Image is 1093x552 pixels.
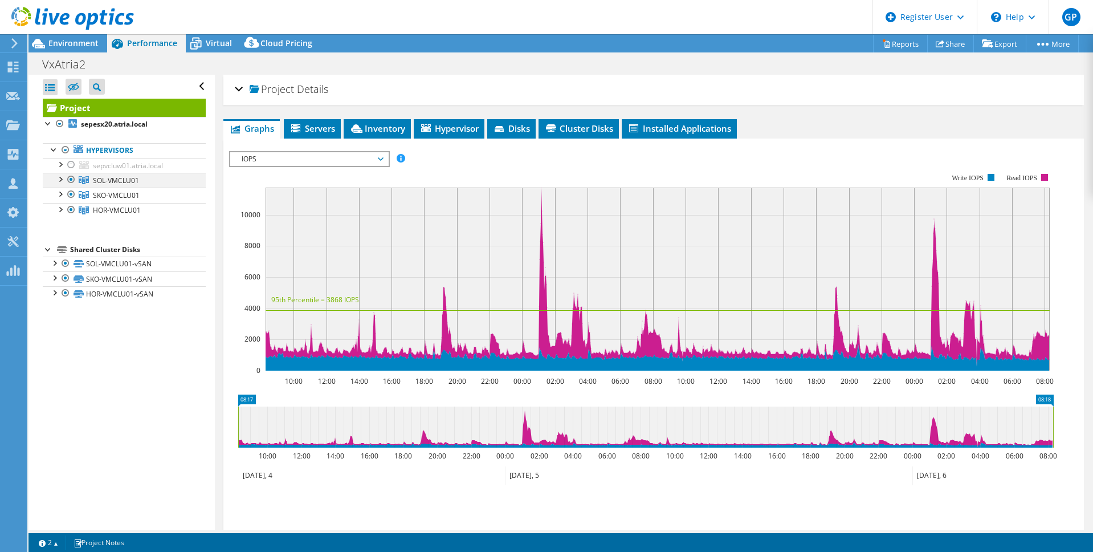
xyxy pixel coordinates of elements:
a: SOL-VMCLU01-vSAN [43,257,206,271]
text: 10:00 [258,451,276,461]
span: HOR-VMCLU01 [93,205,141,215]
text: 6000 [244,272,260,282]
text: 02:00 [546,376,564,386]
text: 12:00 [699,451,717,461]
text: 20:00 [428,451,446,461]
text: 04:00 [564,451,581,461]
text: 14:00 [733,451,751,461]
a: sepesx20.atria.local [43,117,206,132]
text: 14:00 [742,376,760,386]
a: SKO-VMCLU01 [43,188,206,202]
text: 14:00 [350,376,368,386]
text: Write IOPS [952,174,984,182]
text: 04:00 [971,451,989,461]
text: 4000 [244,303,260,313]
a: Reports [873,35,928,52]
a: Hypervisors [43,143,206,158]
a: sepvcluw01.atria.local [43,158,206,173]
text: Read IOPS [1006,174,1037,182]
text: 10:00 [666,451,683,461]
text: 08:00 [1039,451,1057,461]
span: Virtual [206,38,232,48]
text: 10000 [240,210,260,220]
text: 04:00 [970,376,988,386]
text: 00:00 [513,376,531,386]
text: 12:00 [709,376,727,386]
text: 20:00 [448,376,466,386]
text: 08:00 [631,451,649,461]
span: Inventory [349,123,405,134]
span: Servers [289,123,335,134]
text: 18:00 [394,451,411,461]
a: Project Notes [66,535,132,550]
text: 08:00 [644,376,662,386]
h1: VxAtria2 [37,58,103,71]
text: 22:00 [872,376,890,386]
a: Export [973,35,1026,52]
a: Share [927,35,974,52]
div: Shared Cluster Disks [70,243,206,257]
text: 02:00 [530,451,548,461]
span: Environment [48,38,99,48]
svg: \n [991,12,1001,22]
a: SKO-VMCLU01-vSAN [43,271,206,286]
a: SOL-VMCLU01 [43,173,206,188]
text: 00:00 [903,451,921,461]
text: 06:00 [1003,376,1021,386]
b: sepesx20.atria.local [81,119,148,129]
text: 16:00 [768,451,785,461]
text: 06:00 [598,451,615,461]
text: 22:00 [462,451,480,461]
text: 22:00 [869,451,887,461]
text: 04:00 [578,376,596,386]
text: 02:00 [937,451,955,461]
text: 16:00 [774,376,792,386]
text: 14:00 [326,451,344,461]
span: Cluster Disks [544,123,613,134]
span: Performance [127,38,177,48]
text: 12:00 [317,376,335,386]
span: Details [297,82,328,96]
span: SKO-VMCLU01 [93,190,140,200]
text: 00:00 [905,376,923,386]
span: Graphs [229,123,274,134]
text: 22:00 [480,376,498,386]
span: sepvcluw01.atria.local [93,161,163,171]
a: More [1026,35,1079,52]
text: 06:00 [1005,451,1023,461]
text: 18:00 [807,376,825,386]
text: 0 [256,366,260,375]
a: HOR-VMCLU01-vSAN [43,286,206,301]
text: 18:00 [801,451,819,461]
text: 16:00 [382,376,400,386]
span: Cloud Pricing [260,38,312,48]
text: 20:00 [840,376,858,386]
text: 16:00 [360,451,378,461]
a: Project [43,99,206,117]
span: Project [250,84,294,95]
text: 18:00 [415,376,433,386]
span: Hypervisor [419,123,479,134]
text: 00:00 [496,451,513,461]
text: 20:00 [835,451,853,461]
text: 8000 [244,241,260,250]
text: 10:00 [284,376,302,386]
span: Disks [493,123,530,134]
text: 08:00 [1035,376,1053,386]
a: HOR-VMCLU01 [43,203,206,218]
span: Installed Applications [627,123,731,134]
text: 2000 [244,334,260,344]
text: 10:00 [676,376,694,386]
span: IOPS [236,152,382,166]
span: SOL-VMCLU01 [93,176,139,185]
text: 06:00 [611,376,629,386]
text: 02:00 [937,376,955,386]
span: GP [1062,8,1080,26]
text: 12:00 [292,451,310,461]
a: 2 [31,535,66,550]
text: 95th Percentile = 3868 IOPS [271,295,359,305]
